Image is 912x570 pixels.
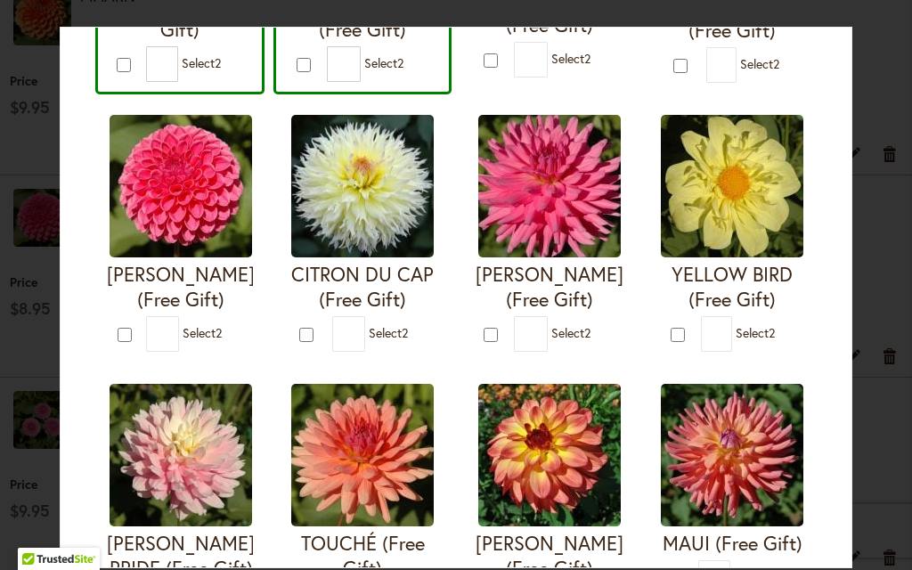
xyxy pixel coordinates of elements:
[285,262,440,312] h4: CITRON DU CAP (Free Gift)
[291,115,434,257] img: CITRON DU CAP (Free Gift)
[661,115,803,257] img: YELLOW BIRD (Free Gift)
[364,54,403,71] span: Select
[110,115,252,257] img: REBECCA LYNN (Free Gift)
[478,384,621,526] img: MAI TAI (Free Gift)
[551,324,590,341] span: Select
[183,324,222,341] span: Select
[659,262,805,312] h4: YELLOW BIRD (Free Gift)
[773,55,779,72] span: 2
[110,384,252,526] img: CHILSON'S PRIDE (Free Gift)
[216,324,222,341] span: 2
[584,50,590,67] span: 2
[736,324,775,341] span: Select
[551,50,590,67] span: Select
[402,324,408,341] span: 2
[769,324,775,341] span: 2
[584,324,590,341] span: 2
[661,384,803,526] img: MAUI (Free Gift)
[659,531,805,556] h4: MAUI (Free Gift)
[215,54,221,71] span: 2
[472,262,627,312] h4: [PERSON_NAME] (Free Gift)
[478,115,621,257] img: HERBERT SMITH (Free Gift)
[397,54,403,71] span: 2
[369,324,408,341] span: Select
[291,384,434,526] img: TOUCHÉ (Free Gift)
[107,262,255,312] h4: [PERSON_NAME] (Free Gift)
[182,54,221,71] span: Select
[740,55,779,72] span: Select
[13,507,63,557] iframe: Launch Accessibility Center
